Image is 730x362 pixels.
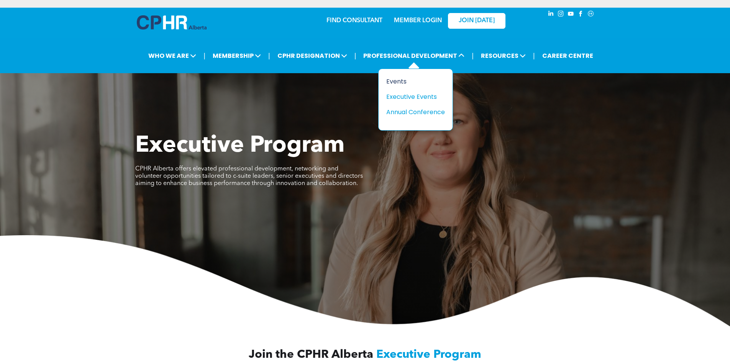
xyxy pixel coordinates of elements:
span: CPHR Alberta offers elevated professional development, networking and volunteer opportunities tai... [135,166,363,187]
a: Social network [587,10,595,20]
span: Executive Program [376,349,481,360]
li: | [354,48,356,64]
div: Events [386,77,439,86]
div: Executive Events [386,92,439,102]
span: RESOURCES [479,49,528,63]
a: JOIN [DATE] [448,13,505,29]
li: | [203,48,205,64]
a: Annual Conference [386,107,445,117]
a: youtube [567,10,575,20]
a: Executive Events [386,92,445,102]
span: CPHR DESIGNATION [275,49,349,63]
a: facebook [577,10,585,20]
span: MEMBERSHIP [210,49,263,63]
a: instagram [557,10,565,20]
a: Events [386,77,445,86]
a: FIND CONSULTANT [326,18,382,24]
span: PROFESSIONAL DEVELOPMENT [361,49,467,63]
span: JOIN [DATE] [459,17,495,25]
a: MEMBER LOGIN [394,18,442,24]
li: | [533,48,535,64]
span: Executive Program [135,134,344,157]
li: | [268,48,270,64]
span: Join the CPHR Alberta [249,349,373,360]
a: CAREER CENTRE [540,49,595,63]
li: | [472,48,474,64]
span: WHO WE ARE [146,49,198,63]
a: linkedin [547,10,555,20]
img: A blue and white logo for cp alberta [137,15,207,29]
div: Annual Conference [386,107,439,117]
